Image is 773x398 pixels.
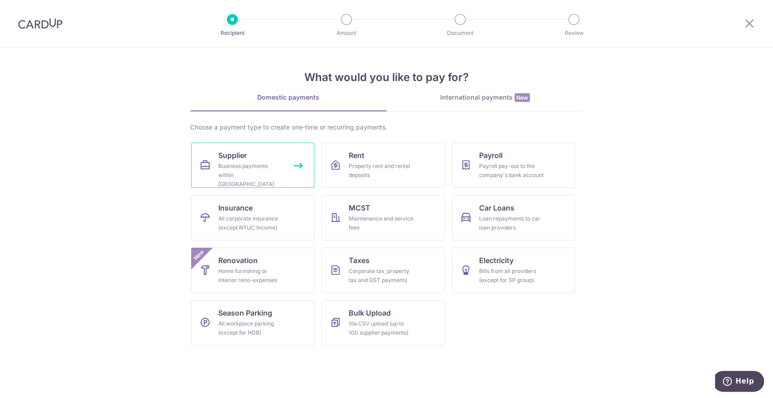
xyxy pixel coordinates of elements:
[218,307,272,318] span: Season Parking
[349,214,414,232] div: Maintenance and service fees
[322,143,445,188] a: RentProperty rent and rental deposits
[218,162,283,189] div: Business payments within [GEOGRAPHIC_DATA]
[199,29,266,38] p: Recipient
[322,195,445,240] a: MCSTMaintenance and service fees
[387,93,583,102] div: International payments
[479,267,544,285] div: Bills from all providers (except for SP group)
[349,150,365,161] span: Rent
[427,29,494,38] p: Document
[191,143,314,188] a: SupplierBusiness payments within [GEOGRAPHIC_DATA]
[218,267,283,285] div: Home furnishing or interior reno-expenses
[540,29,607,38] p: Review
[349,307,391,318] span: Bulk Upload
[322,248,445,293] a: TaxesCorporate tax, property tax and GST payments
[218,214,283,232] div: All corporate insurance (except NTUC Income)
[479,214,544,232] div: Loan repayments to car loan providers
[514,93,530,102] span: New
[191,248,206,263] span: New
[479,255,514,266] span: Electricity
[479,150,503,161] span: Payroll
[452,195,575,240] a: Car LoansLoan repayments to car loan providers
[218,150,247,161] span: Supplier
[190,93,387,102] div: Domestic payments
[322,300,445,345] a: Bulk UploadVia CSV upload (up to 100 supplier payments)
[349,202,370,213] span: MCST
[452,143,575,188] a: PayrollPayroll pay-out to the company's bank account
[479,162,544,180] div: Payroll pay-out to the company's bank account
[349,255,370,266] span: Taxes
[218,319,283,337] div: All workplace parking (except for HDB)
[191,248,314,293] a: RenovationHome furnishing or interior reno-expensesNew
[218,255,258,266] span: Renovation
[452,248,575,293] a: ElectricityBills from all providers (except for SP group)
[20,6,39,14] span: Help
[313,29,380,38] p: Amount
[18,18,62,29] img: CardUp
[190,69,583,86] h4: What would you like to pay for?
[349,267,414,285] div: Corporate tax, property tax and GST payments
[190,123,583,132] div: Choose a payment type to create one-time or recurring payments.
[715,371,764,393] iframe: Opens a widget where you can find more information
[479,202,514,213] span: Car Loans
[218,202,253,213] span: Insurance
[349,162,414,180] div: Property rent and rental deposits
[191,195,314,240] a: InsuranceAll corporate insurance (except NTUC Income)
[349,319,414,337] div: Via CSV upload (up to 100 supplier payments)
[191,300,314,345] a: Season ParkingAll workplace parking (except for HDB)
